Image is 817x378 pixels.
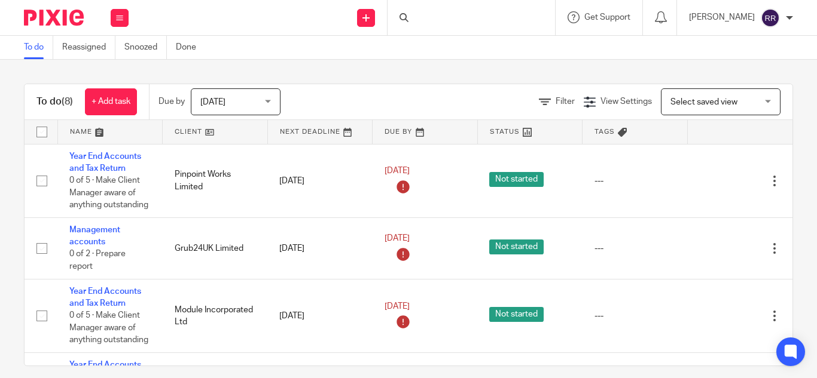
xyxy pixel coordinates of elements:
span: Get Support [584,13,630,21]
a: Snoozed [124,36,167,59]
span: Not started [489,307,544,322]
td: [DATE] [267,217,373,279]
td: [DATE] [267,144,373,217]
p: Due by [158,96,185,107]
td: [DATE] [267,279,373,352]
img: svg%3E [761,8,780,27]
span: Tags [595,128,615,135]
span: [DATE] [385,235,410,243]
span: Filter [556,97,575,106]
a: + Add task [85,88,137,115]
span: (8) [62,97,73,106]
td: Pinpoint Works Limited [163,144,268,217]
a: Done [176,36,205,59]
a: Reassigned [62,36,115,59]
div: --- [595,175,676,187]
a: Year End Accounts and Tax Return [69,287,141,308]
span: [DATE] [385,302,410,311]
h1: To do [36,96,73,108]
span: [DATE] [200,98,225,106]
span: Not started [489,172,544,187]
span: 0 of 2 · Prepare report [69,250,126,271]
a: Management accounts [69,226,120,246]
div: --- [595,310,676,322]
td: Module Incorporated Ltd [163,279,268,352]
span: Not started [489,239,544,254]
a: To do [24,36,53,59]
span: 0 of 5 · Make Client Manager aware of anything outstanding [69,312,148,345]
p: [PERSON_NAME] [689,11,755,23]
span: Select saved view [670,98,737,106]
span: [DATE] [385,167,410,176]
td: Grub24UK Limited [163,217,268,279]
a: Year End Accounts and Tax Return [69,152,141,173]
img: Pixie [24,10,84,26]
span: View Settings [600,97,652,106]
span: 0 of 5 · Make Client Manager aware of anything outstanding [69,176,148,209]
div: --- [595,242,676,254]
